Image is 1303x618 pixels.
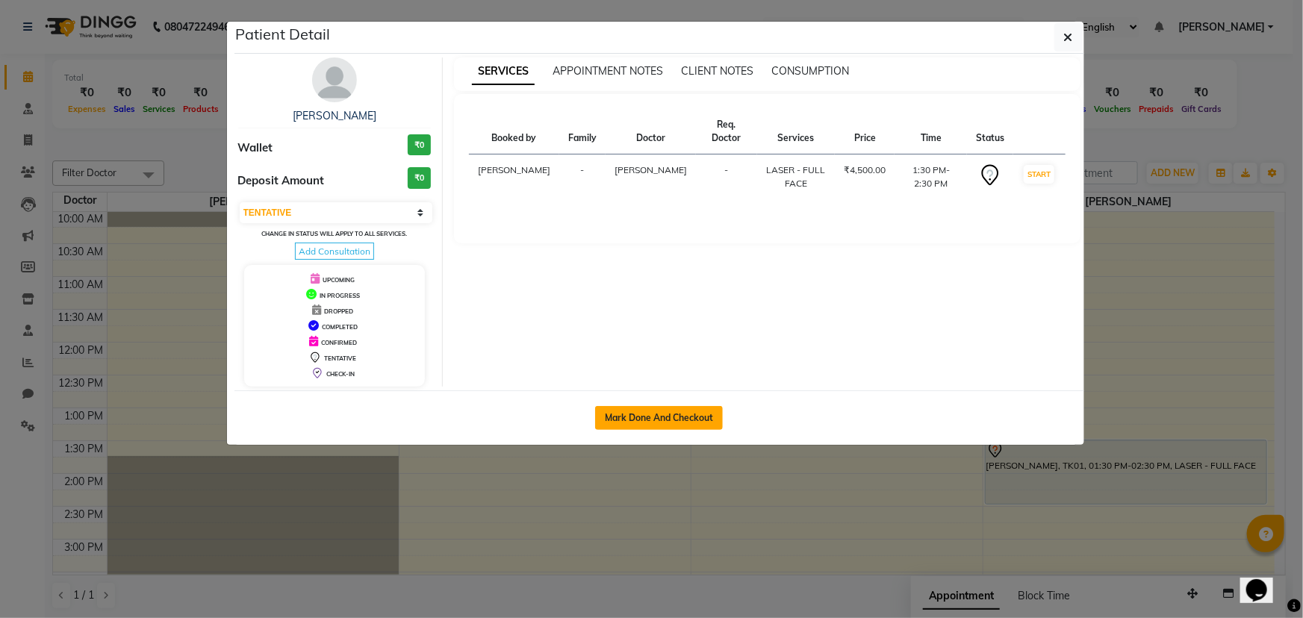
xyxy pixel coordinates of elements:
[696,109,757,154] th: Req. Doctor
[408,167,431,189] h3: ₹0
[321,339,357,346] span: CONFIRMED
[844,163,886,177] div: ₹4,500.00
[469,109,559,154] th: Booked by
[757,109,836,154] th: Services
[326,370,355,378] span: CHECK-IN
[559,109,606,154] th: Family
[766,163,827,190] div: LASER - FULL FACE
[615,164,687,175] span: [PERSON_NAME]
[1024,165,1054,184] button: START
[835,109,895,154] th: Price
[295,243,374,260] span: Add Consultation
[895,154,967,200] td: 1:30 PM-2:30 PM
[1240,558,1288,603] iframe: chat widget
[472,58,535,85] span: SERVICES
[324,308,353,315] span: DROPPED
[771,64,849,78] span: CONSUMPTION
[323,276,355,284] span: UPCOMING
[324,355,356,362] span: TENTATIVE
[469,154,559,200] td: [PERSON_NAME]
[553,64,663,78] span: APPOINTMENT NOTES
[408,134,431,156] h3: ₹0
[320,292,360,299] span: IN PROGRESS
[681,64,753,78] span: CLIENT NOTES
[967,109,1013,154] th: Status
[322,323,358,331] span: COMPLETED
[236,23,331,46] h5: Patient Detail
[261,230,407,237] small: Change in status will apply to all services.
[238,140,273,157] span: Wallet
[312,57,357,102] img: avatar
[696,154,757,200] td: -
[595,406,723,430] button: Mark Done And Checkout
[293,109,376,122] a: [PERSON_NAME]
[606,109,696,154] th: Doctor
[559,154,606,200] td: -
[895,109,967,154] th: Time
[238,172,325,190] span: Deposit Amount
